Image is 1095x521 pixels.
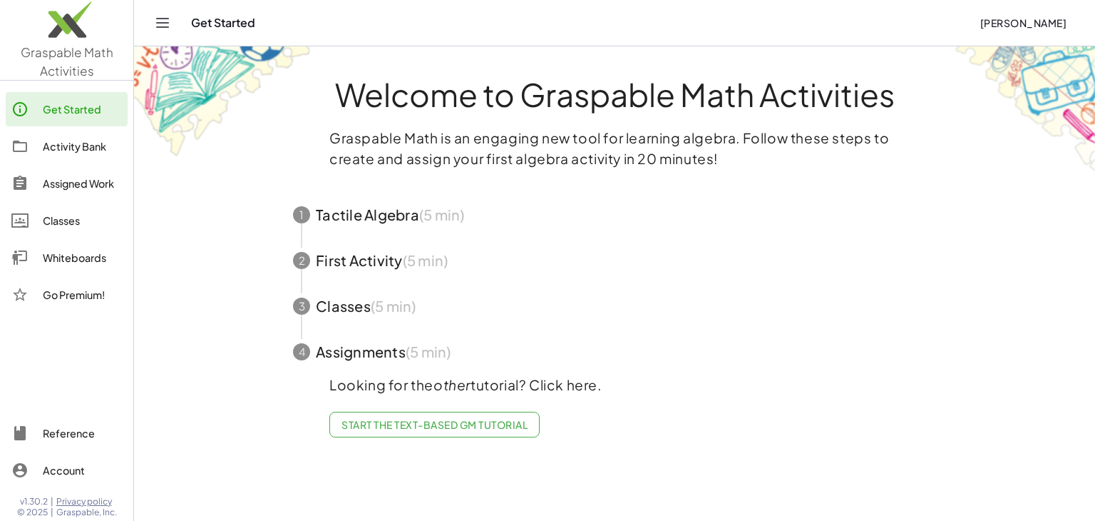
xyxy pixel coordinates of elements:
[329,375,900,395] p: Looking for the tutorial? Click here.
[980,16,1066,29] span: [PERSON_NAME]
[276,238,953,283] button: 2First Activity(5 min)
[329,412,540,437] a: Start the Text-based GM Tutorial
[6,453,128,487] a: Account
[6,241,128,275] a: Whiteboards
[43,101,122,118] div: Get Started
[6,203,128,238] a: Classes
[968,10,1078,36] button: [PERSON_NAME]
[51,496,53,507] span: |
[20,496,48,507] span: v1.30.2
[329,128,900,169] p: Graspable Math is an engaging new tool for learning algebra. Follow these steps to create and ass...
[43,138,122,155] div: Activity Bank
[276,283,953,329] button: 3Classes(5 min)
[6,416,128,450] a: Reference
[151,11,174,34] button: Toggle navigation
[43,249,122,266] div: Whiteboards
[134,45,312,158] img: get-started-bg-ul-Ceg4j33I.png
[51,507,53,518] span: |
[43,212,122,229] div: Classes
[17,507,48,518] span: © 2025
[276,192,953,238] button: 1Tactile Algebra(5 min)
[293,298,310,315] div: 3
[21,44,113,79] span: Graspable Math Activities
[433,376,471,393] em: other
[43,425,122,442] div: Reference
[43,286,122,303] div: Go Premium!
[43,462,122,479] div: Account
[341,418,528,431] span: Start the Text-based GM Tutorial
[276,329,953,375] button: 4Assignments(5 min)
[6,166,128,201] a: Assigned Work
[56,507,117,518] span: Graspable, Inc.
[293,252,310,269] div: 2
[56,496,117,507] a: Privacy policy
[293,206,310,223] div: 1
[267,78,962,111] h1: Welcome to Graspable Math Activities
[6,92,128,126] a: Get Started
[293,343,310,360] div: 4
[43,175,122,192] div: Assigned Work
[6,129,128,163] a: Activity Bank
